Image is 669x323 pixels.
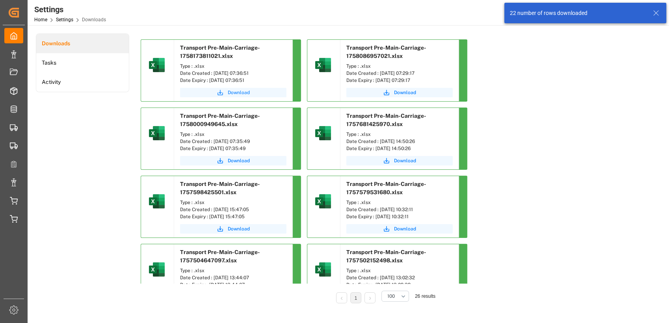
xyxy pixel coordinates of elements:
[180,88,286,97] button: Download
[34,17,47,22] a: Home
[147,260,166,279] img: microsoft-excel-2019--v1.png
[180,274,286,281] div: Date Created : [DATE] 13:44:07
[346,113,426,127] span: Transport Pre-Main-Carriage-1757681425970.xlsx
[314,124,333,143] img: microsoft-excel-2019--v1.png
[346,145,453,152] div: Date Expiry : [DATE] 14:50:26
[355,295,357,301] a: 1
[314,56,333,74] img: microsoft-excel-2019--v1.png
[346,156,453,165] button: Download
[180,45,260,59] span: Transport Pre-Main-Carriage-1758173811021.xlsx
[180,249,260,264] span: Transport Pre-Main-Carriage-1757504647097.xlsx
[350,292,361,303] li: 1
[147,124,166,143] img: microsoft-excel-2019--v1.png
[346,88,453,97] button: Download
[394,89,416,96] span: Download
[346,70,453,77] div: Date Created : [DATE] 07:29:17
[336,292,347,303] li: Previous Page
[346,267,453,274] div: Type : .xlsx
[346,199,453,206] div: Type : .xlsx
[364,292,375,303] li: Next Page
[394,225,416,232] span: Download
[228,89,250,96] span: Download
[147,56,166,74] img: microsoft-excel-2019--v1.png
[147,192,166,211] img: microsoft-excel-2019--v1.png
[346,63,453,70] div: Type : .xlsx
[346,281,453,288] div: Date Expiry : [DATE] 13:02:32
[346,77,453,84] div: Date Expiry : [DATE] 07:29:17
[180,181,260,195] span: Transport Pre-Main-Carriage-1757598425501.xlsx
[180,77,286,84] div: Date Expiry : [DATE] 07:36:51
[346,213,453,220] div: Date Expiry : [DATE] 10:32:11
[346,206,453,213] div: Date Created : [DATE] 10:32:11
[180,63,286,70] div: Type : .xlsx
[36,53,129,72] a: Tasks
[415,293,435,299] span: 26 results
[180,138,286,145] div: Date Created : [DATE] 07:35:49
[346,138,453,145] div: Date Created : [DATE] 14:50:26
[180,131,286,138] div: Type : .xlsx
[180,224,286,234] button: Download
[387,293,395,300] span: 100
[314,192,333,211] img: microsoft-excel-2019--v1.png
[180,206,286,213] div: Date Created : [DATE] 15:47:05
[180,70,286,77] div: Date Created : [DATE] 07:36:51
[180,156,286,165] button: Download
[394,157,416,164] span: Download
[381,291,409,302] button: open menu
[314,260,333,279] img: microsoft-excel-2019--v1.png
[228,225,250,232] span: Download
[228,157,250,164] span: Download
[346,45,426,59] span: Transport Pre-Main-Carriage-1758086957021.xlsx
[180,267,286,274] div: Type : .xlsx
[346,249,426,264] span: Transport Pre-Main-Carriage-1757502152498.xlsx
[346,274,453,281] div: Date Created : [DATE] 13:02:32
[36,72,129,92] a: Activity
[180,281,286,288] div: Date Expiry : [DATE] 13:44:07
[36,34,129,53] a: Downloads
[180,145,286,152] div: Date Expiry : [DATE] 07:35:49
[180,213,286,220] div: Date Expiry : [DATE] 15:47:05
[180,199,286,206] div: Type : .xlsx
[180,113,260,127] span: Transport Pre-Main-Carriage-1758000949645.xlsx
[346,131,453,138] div: Type : .xlsx
[34,4,106,15] div: Settings
[56,17,73,22] a: Settings
[510,9,645,17] div: 22 number of rows downloaded
[346,181,426,195] span: Transport Pre-Main-Carriage-1757579531680.xlsx
[346,224,453,234] button: Download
